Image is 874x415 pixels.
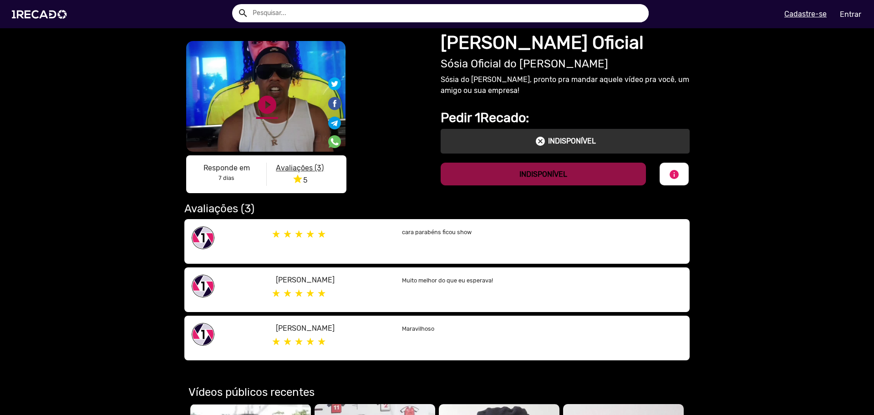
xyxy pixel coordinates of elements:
[193,163,259,174] p: Responde em
[186,41,346,152] video: S1RECADO vídeos dedicados para fãs e empresas
[519,170,567,179] b: INDISPONÍVEL
[669,169,680,180] mat-icon: info
[246,4,649,22] input: Pesquisar...
[834,6,867,22] a: Entrar
[292,174,303,184] i: star
[184,202,690,215] h2: Avaliações (3)
[218,174,234,181] b: 7 dias
[276,164,324,172] u: Avaliações (3)
[327,96,342,111] img: Compartilhe no facebook
[548,136,596,147] p: INDISPONÍVEL
[402,277,493,284] small: Muito melhor do que eu esperava!
[328,133,341,142] i: Share on WhatsApp
[328,79,341,87] i: Share on Twitter
[276,275,388,286] p: [PERSON_NAME]
[192,275,214,297] img: share-1recado.png
[784,10,827,18] u: Cadastre-se
[328,77,341,90] img: Compartilhe no twitter
[402,325,434,332] small: Maravilhoso
[192,323,214,346] img: share-1recado.png
[328,115,341,124] i: Share on Telegram
[328,135,341,148] img: Compartilhe no whatsapp
[238,8,249,19] mat-icon: Example home icon
[441,110,690,126] h2: Pedir 1Recado:
[256,94,278,116] a: play_circle_filled
[441,32,690,54] h1: [PERSON_NAME] Oficial
[188,386,686,399] h3: Vídeos públicos recentes
[402,229,472,236] small: cara parabéns ficou show
[441,163,646,185] button: INDISPONÍVEL
[441,57,690,71] h2: Sósia Oficial do [PERSON_NAME]
[292,176,307,184] span: 5
[276,323,388,334] p: [PERSON_NAME]
[328,117,341,129] img: Compartilhe no telegram
[192,226,214,249] img: share-1recado.png
[234,5,250,20] button: Example home icon
[327,96,342,104] i: Share on Facebook
[441,74,690,96] p: Sósia do [PERSON_NAME], pronto pra mandar aquele vídeo pra você, um amigo ou sua empresa!
[535,136,546,147] mat-icon: cancel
